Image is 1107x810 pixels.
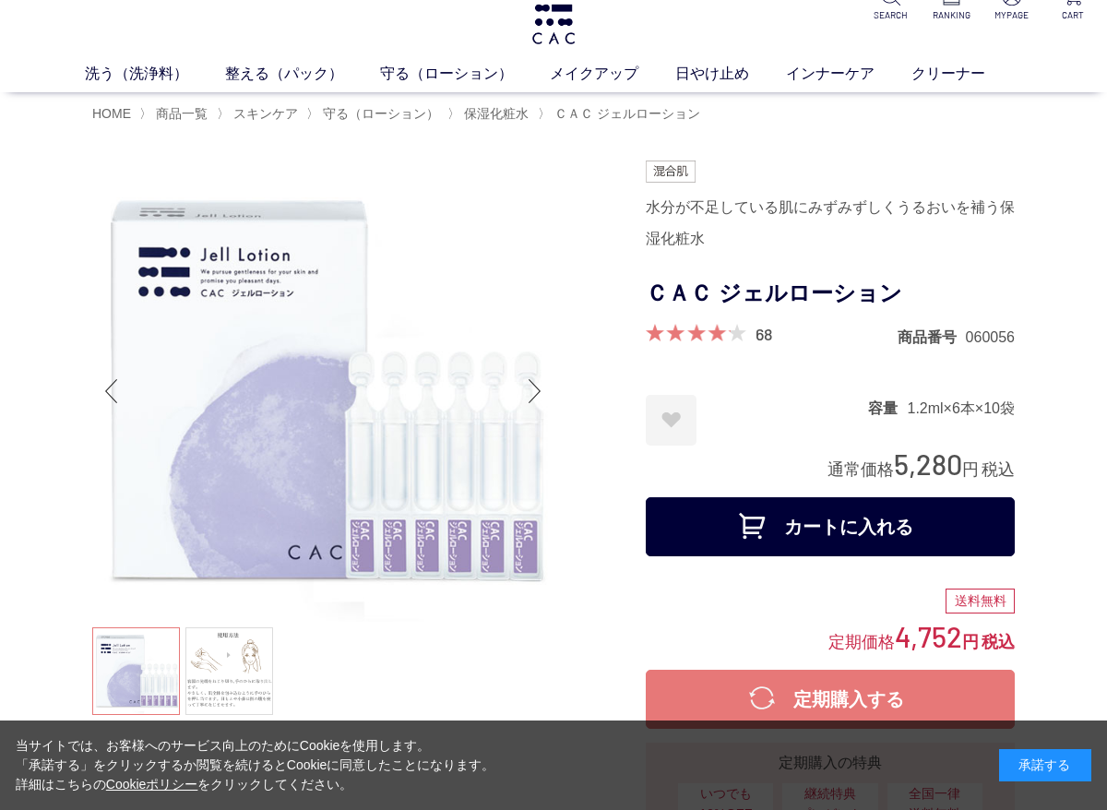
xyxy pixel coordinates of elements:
span: 通常価格 [827,460,894,479]
div: Previous slide [92,354,129,428]
div: 水分が不足している肌にみずみずしくうるおいを補う保湿化粧水 [646,192,1015,255]
li: 〉 [538,105,705,123]
span: ＣＡＣ ジェルローション [554,106,700,121]
span: 商品一覧 [156,106,208,121]
a: 商品一覧 [152,106,208,121]
img: 混合肌 [646,161,696,183]
p: RANKING [932,8,970,22]
a: 守る（ローション） [319,106,439,121]
li: 〉 [217,105,303,123]
a: メイクアップ [550,63,675,85]
p: SEARCH [871,8,910,22]
a: スキンケア [230,106,298,121]
span: 4,752 [895,619,962,653]
a: Cookieポリシー [106,777,198,792]
a: 日やけ止め [675,63,786,85]
a: クリーナー [911,63,1022,85]
span: 定期価格 [828,631,895,651]
li: 〉 [447,105,533,123]
a: 整える（パック） [225,63,380,85]
span: 円 [962,633,979,651]
span: スキンケア [233,106,298,121]
li: 〉 [139,105,212,123]
span: 税込 [982,460,1015,479]
a: インナーケア [786,63,911,85]
dt: 商品番号 [898,328,966,347]
a: 68 [756,324,772,344]
dd: 1.2ml×6本×10袋 [907,399,1015,418]
button: カートに入れる [646,497,1015,556]
p: MYPAGE [993,8,1031,22]
button: 定期購入する [646,670,1015,729]
h1: ＣＡＣ ジェルローション [646,273,1015,315]
a: HOME [92,106,131,121]
span: 守る（ローション） [323,106,439,121]
a: 洗う（洗浄料） [85,63,225,85]
img: ＣＡＣ ジェルローション [92,161,553,622]
span: 保湿化粧水 [464,106,529,121]
a: 保湿化粧水 [460,106,529,121]
span: 5,280 [894,447,962,481]
div: Next slide [517,354,553,428]
p: CART [1053,8,1092,22]
div: 送料無料 [946,589,1015,614]
li: 〉 [306,105,444,123]
span: 円 [962,460,979,479]
a: 守る（ローション） [380,63,550,85]
div: 承諾する [999,749,1091,781]
dd: 060056 [966,328,1015,347]
span: 税込 [982,633,1015,651]
div: 当サイトでは、お客様へのサービス向上のためにCookieを使用します。 「承諾する」をクリックするか閲覧を続けるとCookieに同意したことになります。 詳細はこちらの をクリックしてください。 [16,736,495,794]
dt: 容量 [868,399,907,418]
a: ＣＡＣ ジェルローション [551,106,700,121]
a: お気に入りに登録する [646,395,696,446]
